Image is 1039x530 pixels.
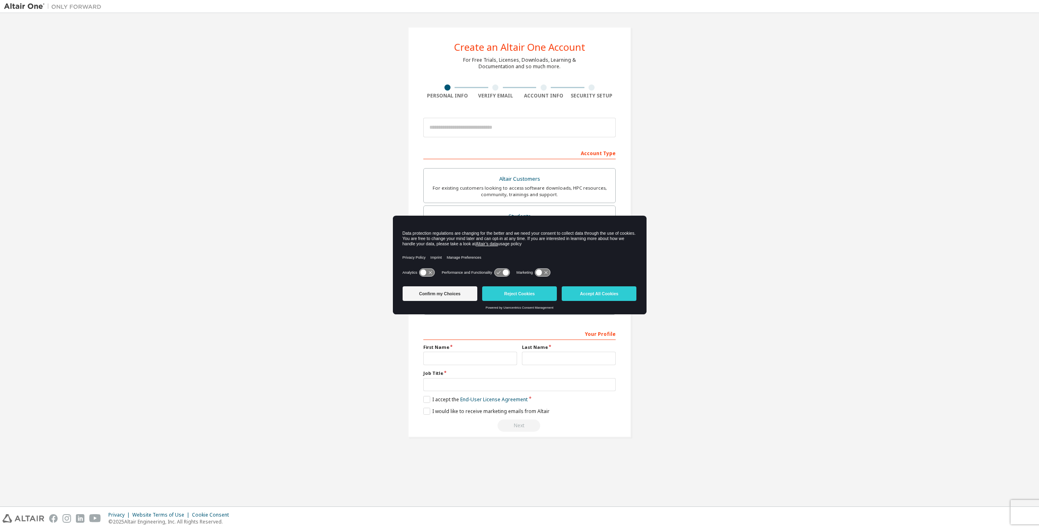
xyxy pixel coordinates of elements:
[463,57,576,70] div: For Free Trials, Licenses, Downloads, Learning & Documentation and so much more.
[423,396,528,403] label: I accept the
[454,42,585,52] div: Create an Altair One Account
[423,327,616,340] div: Your Profile
[522,344,616,350] label: Last Name
[49,514,58,523] img: facebook.svg
[429,173,610,185] div: Altair Customers
[460,396,528,403] a: End-User License Agreement
[423,370,616,376] label: Job Title
[472,93,520,99] div: Verify Email
[423,344,517,350] label: First Name
[4,2,106,11] img: Altair One
[429,185,610,198] div: For existing customers looking to access software downloads, HPC resources, community, trainings ...
[423,408,550,415] label: I would like to receive marketing emails from Altair
[423,93,472,99] div: Personal Info
[132,512,192,518] div: Website Terms of Use
[63,514,71,523] img: instagram.svg
[108,518,234,525] p: © 2025 Altair Engineering, Inc. All Rights Reserved.
[568,93,616,99] div: Security Setup
[192,512,234,518] div: Cookie Consent
[423,420,616,432] div: Read and acccept EULA to continue
[423,146,616,159] div: Account Type
[429,211,610,222] div: Students
[89,514,101,523] img: youtube.svg
[2,514,44,523] img: altair_logo.svg
[108,512,132,518] div: Privacy
[76,514,84,523] img: linkedin.svg
[519,93,568,99] div: Account Info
